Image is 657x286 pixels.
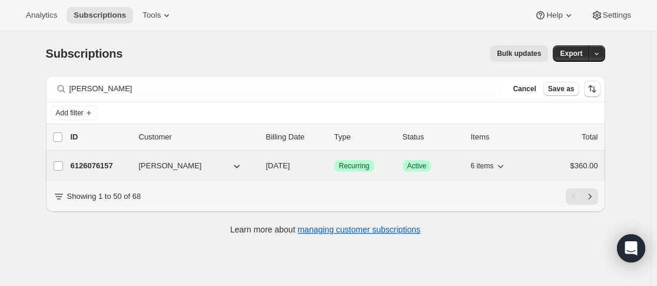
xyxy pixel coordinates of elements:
span: Bulk updates [497,49,541,58]
p: Status [403,131,462,143]
button: [PERSON_NAME] [132,157,250,175]
span: Export [560,49,582,58]
span: Help [546,11,562,20]
div: Items [471,131,530,143]
span: 6 items [471,161,494,171]
span: Tools [142,11,161,20]
span: Settings [603,11,631,20]
div: 6126076157[PERSON_NAME][DATE]SuccessRecurringSuccessActive6 items$360.00 [71,158,598,174]
a: managing customer subscriptions [297,225,420,234]
div: IDCustomerBilling DateTypeStatusItemsTotal [71,131,598,143]
span: Subscriptions [46,47,123,60]
button: Export [553,45,589,62]
span: Subscriptions [74,11,126,20]
span: Active [407,161,427,171]
div: Open Intercom Messenger [617,234,645,262]
button: Next [582,188,598,205]
button: Tools [135,7,180,24]
span: Analytics [26,11,57,20]
nav: Pagination [566,188,598,205]
p: ID [71,131,130,143]
p: Total [582,131,598,143]
button: Add filter [51,106,98,120]
button: Analytics [19,7,64,24]
p: Learn more about [230,224,420,235]
span: Add filter [56,108,84,118]
button: Save as [543,82,579,96]
button: Bulk updates [490,45,548,62]
span: Cancel [513,84,536,94]
button: 6 items [471,158,507,174]
span: [DATE] [266,161,290,170]
span: [PERSON_NAME] [139,160,202,172]
p: Customer [139,131,257,143]
button: Sort the results [584,81,600,97]
p: Showing 1 to 50 of 68 [67,191,141,202]
p: Billing Date [266,131,325,143]
button: Settings [584,7,638,24]
div: Type [334,131,393,143]
span: $360.00 [570,161,598,170]
button: Subscriptions [67,7,133,24]
p: 6126076157 [71,160,130,172]
button: Cancel [508,82,540,96]
input: Filter subscribers [69,81,502,97]
span: Recurring [339,161,370,171]
span: Save as [548,84,575,94]
button: Help [527,7,581,24]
